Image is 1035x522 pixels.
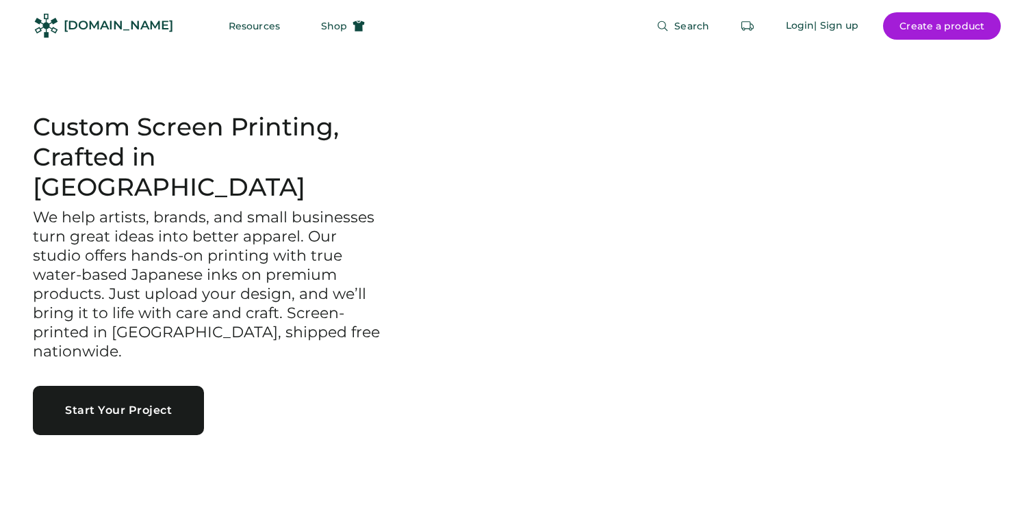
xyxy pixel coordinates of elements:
button: Create a product [883,12,1001,40]
div: | Sign up [814,19,858,33]
button: Start Your Project [33,386,204,435]
img: Rendered Logo - Screens [34,14,58,38]
button: Retrieve an order [734,12,761,40]
h3: We help artists, brands, and small businesses turn great ideas into better apparel. Our studio of... [33,208,381,361]
h1: Custom Screen Printing, Crafted in [GEOGRAPHIC_DATA] [33,112,381,203]
div: [DOMAIN_NAME] [64,17,173,34]
div: Login [786,19,815,33]
span: Search [674,21,709,31]
button: Resources [212,12,296,40]
button: Shop [305,12,381,40]
span: Shop [321,21,347,31]
button: Search [640,12,726,40]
